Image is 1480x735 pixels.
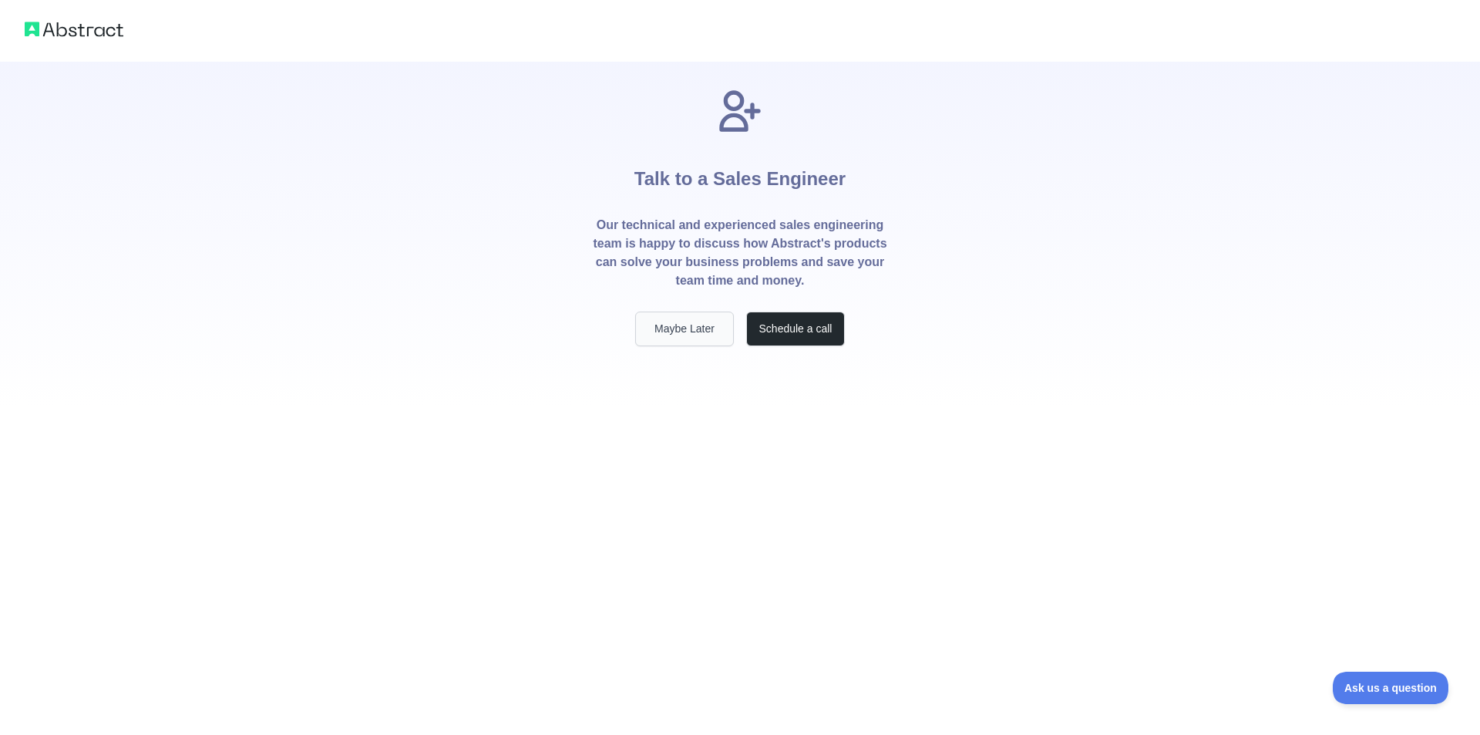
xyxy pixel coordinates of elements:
[746,312,845,346] button: Schedule a call
[634,136,846,216] h1: Talk to a Sales Engineer
[1333,672,1449,704] iframe: Toggle Customer Support
[592,216,888,290] p: Our technical and experienced sales engineering team is happy to discuss how Abstract's products ...
[635,312,734,346] button: Maybe Later
[25,19,123,40] img: Abstract logo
